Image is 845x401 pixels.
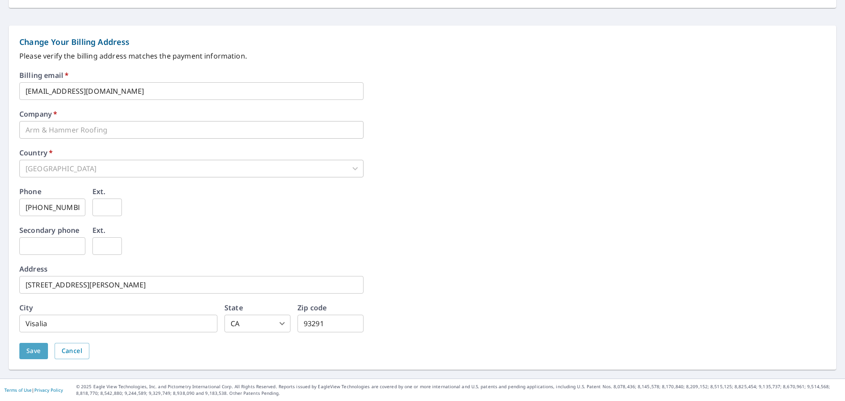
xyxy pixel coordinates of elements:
span: Cancel [62,346,82,357]
label: Address [19,265,48,272]
div: [GEOGRAPHIC_DATA] [19,160,364,177]
a: Privacy Policy [34,387,63,393]
button: Save [19,343,48,359]
button: Cancel [55,343,89,359]
span: Save [26,346,41,357]
label: Zip code [298,304,327,311]
label: Ext. [92,188,106,195]
label: City [19,304,33,311]
a: Terms of Use [4,387,32,393]
p: Change Your Billing Address [19,36,826,48]
label: Ext. [92,227,106,234]
div: CA [224,315,290,332]
label: Billing email [19,72,69,79]
p: © 2025 Eagle View Technologies, Inc. and Pictometry International Corp. All Rights Reserved. Repo... [76,383,841,397]
label: Secondary phone [19,227,79,234]
p: | [4,387,63,393]
label: Country [19,149,53,156]
label: State [224,304,243,311]
label: Phone [19,188,41,195]
label: Company [19,110,57,118]
p: Please verify the billing address matches the payment information. [19,51,826,61]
